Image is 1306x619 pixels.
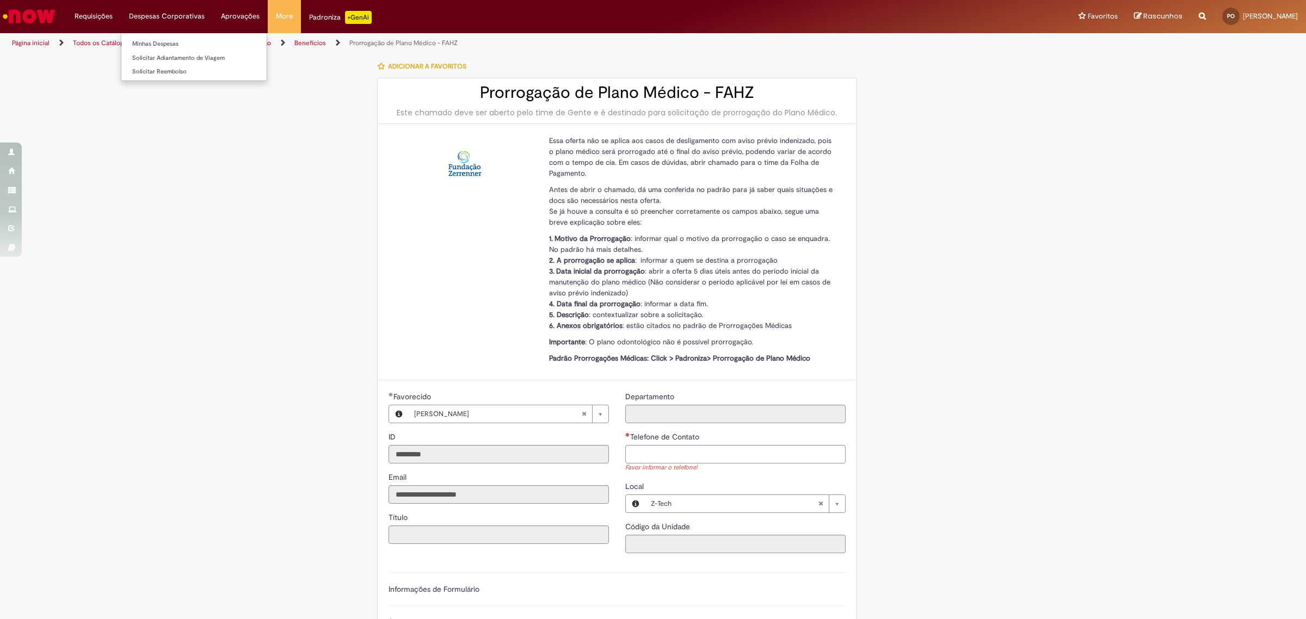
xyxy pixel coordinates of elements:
span: Requisições [75,11,113,22]
abbr: Limpar campo Favorecido [576,405,592,423]
span: Local [625,481,646,491]
span: Favoritos [1088,11,1118,22]
input: Telefone de Contato [625,445,846,463]
input: ID [389,445,609,463]
input: Email [389,485,609,504]
span: : informar a quem se destina a prorrogação [549,256,778,265]
span: Z-Tech [651,495,818,512]
span: PO [1227,13,1235,20]
a: Z-TechLimpar campo Local [645,495,845,512]
a: [PERSON_NAME]Limpar campo Favorecido [409,405,608,423]
strong: 1. Motivo da Prorrogação [549,234,631,243]
span: : contextualizar sobre a solicitação. [549,310,703,319]
div: Padroniza [309,11,372,24]
span: Somente leitura - Email [389,472,409,482]
a: Prorrogação de Plano Médico - FAHZ [349,39,458,47]
strong: 2. A prorrogação se aplica [549,256,635,265]
button: Local, Visualizar este registro Z-Tech [626,495,645,512]
input: Código da Unidade [625,535,846,553]
label: Somente leitura - ID [389,431,398,442]
p: +GenAi [345,11,372,24]
img: Prorrogação de Plano Médico - FAHZ [447,146,482,181]
span: [PERSON_NAME] [1243,11,1298,21]
img: ServiceNow [1,5,57,27]
span: Somente leitura - Código da Unidade [625,522,692,531]
label: Somente leitura - Código da Unidade [625,521,692,532]
label: Somente leitura - Título [389,512,410,523]
a: Solicitar Adiantamento de Viagem [121,52,267,64]
a: Rascunhos [1134,11,1182,22]
span: Somente leitura - Departamento [625,392,676,401]
a: Solicitar Reembolso [121,66,267,78]
span: Se já houve a consulta é só preencher corretamente os campos abaixo, segue uma breve explicação s... [549,207,819,227]
span: Necessários - Favorecido [393,392,433,401]
span: Padrão Prorrogações Médicas: Click > Padroniza> Prorrogação de Plano Médico [549,354,810,363]
span: Telefone de Contato [630,432,701,442]
span: : estão citados no padrão de Prorrogações Médicas [549,321,792,330]
span: Necessários [625,432,630,437]
strong: 5. Descrição [549,310,589,319]
span: : O plano odontológico não é possível prorrogação. [549,337,753,346]
span: Somente leitura - Título [389,512,410,522]
input: Departamento [625,405,846,423]
input: Título [389,525,609,544]
span: Rascunhos [1143,11,1182,21]
span: Antes de abrir o chamado, dá uma conferida no padrão para já saber quais situações e docs são nec... [549,185,833,205]
span: Essa oferta não se aplica aos casos de desligamento com aviso prévio indenizado, pois o plano méd... [549,136,831,178]
a: Todos os Catálogos [73,39,131,47]
span: Despesas Corporativas [129,11,205,22]
span: : informar a data fim. [549,299,708,308]
a: Minhas Despesas [121,38,267,50]
abbr: Limpar campo Local [812,495,829,512]
span: : abrir a oferta 5 dias úteis antes do período inicial da manutenção do plano médico (Não conside... [549,267,830,298]
h2: Prorrogação de Plano Médico - FAHZ [389,84,846,102]
button: Adicionar a Favoritos [377,55,472,78]
button: Favorecido, Visualizar este registro Paloma Freire De Castro Oliveira [389,405,409,423]
span: Somente leitura - ID [389,432,398,442]
a: Página inicial [12,39,50,47]
span: Aprovações [221,11,260,22]
span: More [276,11,293,22]
div: Favor informar o telefone! [625,463,846,473]
label: Somente leitura - Email [389,472,409,482]
ul: Despesas Corporativas [121,33,267,81]
ul: Trilhas de página [8,33,863,53]
label: Somente leitura - Departamento [625,391,676,402]
a: Benefícios [294,39,326,47]
span: Obrigatório Preenchido [389,392,393,397]
span: [PERSON_NAME] [414,405,581,423]
span: : informar qual o motivo da prorrogação o caso se enquadra. No padrão há mais detalhes. [549,234,830,254]
strong: 4. Data final da prorrogação [549,299,640,308]
div: Este chamado deve ser aberto pelo time de Gente e é destinado para solicitação de prorrogação do ... [389,107,846,118]
label: Informações de Formulário [389,584,479,594]
strong: 3. Data inicial da prorrogação [549,267,645,276]
strong: Importante [549,337,585,346]
span: Adicionar a Favoritos [388,62,466,71]
strong: 6. Anexos obrigatórios [549,321,623,330]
